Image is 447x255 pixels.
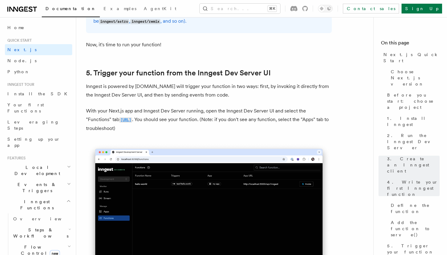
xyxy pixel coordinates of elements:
[11,227,69,239] span: Steps & Workflows
[387,115,440,128] span: 1. Install Inngest
[5,199,66,211] span: Inngest Functions
[5,82,34,87] span: Inngest tour
[387,179,440,197] span: 4. Write your first Inngest function
[7,69,30,74] span: Python
[391,202,440,215] span: Define the function
[5,55,72,66] a: Node.js
[383,51,440,64] span: Next.js Quick Start
[381,39,440,49] h4: On this page
[385,89,440,113] a: Before you start: choose a project
[5,116,72,134] a: Leveraging Steps
[86,40,332,49] p: Now, it's time to run your function!
[7,25,25,31] span: Home
[318,5,333,12] button: Toggle dark mode
[5,164,67,177] span: Local Development
[385,177,440,200] a: 4. Write your first Inngest function
[119,116,132,122] a: [URL]
[5,88,72,99] a: Install the SDK
[388,200,440,217] a: Define the function
[268,6,276,12] kbd: ⌘K
[343,4,399,13] a: Contact sales
[140,2,180,17] a: AgentKit
[5,181,67,194] span: Events & Triggers
[7,120,59,131] span: Leveraging Steps
[391,69,440,87] span: Choose Next.js version
[130,19,160,24] code: inngest/remix
[7,102,44,113] span: Your first Functions
[7,91,71,96] span: Install the SDK
[388,217,440,240] a: Add the function to serve()
[144,6,176,11] span: AgentKit
[5,179,72,196] button: Events & Triggers
[7,137,60,148] span: Setting up your app
[5,66,72,77] a: Python
[7,47,37,52] span: Next.js
[5,134,72,151] a: Setting up your app
[385,113,440,130] a: 1. Install Inngest
[42,2,100,17] a: Documentation
[391,219,440,238] span: Add the function to serve()
[5,38,32,43] span: Quick start
[385,130,440,153] a: 2. Run the Inngest Dev Server
[104,6,136,11] span: Examples
[45,6,96,11] span: Documentation
[5,44,72,55] a: Next.js
[119,117,132,123] code: [URL]
[11,224,72,242] button: Steps & Workflows
[11,213,72,224] a: Overview
[200,4,280,13] button: Search...⌘K
[5,99,72,116] a: Your first Functions
[5,156,25,161] span: Features
[387,132,440,151] span: 2. Run the Inngest Dev Server
[86,107,332,133] p: With your Next.js app and Inngest Dev Server running, open the Inngest Dev Server UI and select t...
[387,156,440,174] span: 3. Create an Inngest client
[381,49,440,66] a: Next.js Quick Start
[86,82,332,99] p: Inngest is powered by [DOMAIN_NAME] will trigger your function in two ways: first, by invoking it...
[402,4,442,13] a: Sign Up
[387,92,440,110] span: Before you start: choose a project
[86,69,271,77] a: 5. Trigger your function from the Inngest Dev Server UI
[385,153,440,177] a: 3. Create an Inngest client
[13,216,76,221] span: Overview
[5,196,72,213] button: Inngest Functions
[99,19,129,24] code: inngest/astro
[100,2,140,17] a: Examples
[7,58,37,63] span: Node.js
[388,66,440,89] a: Choose Next.js version
[5,162,72,179] button: Local Development
[5,22,72,33] a: Home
